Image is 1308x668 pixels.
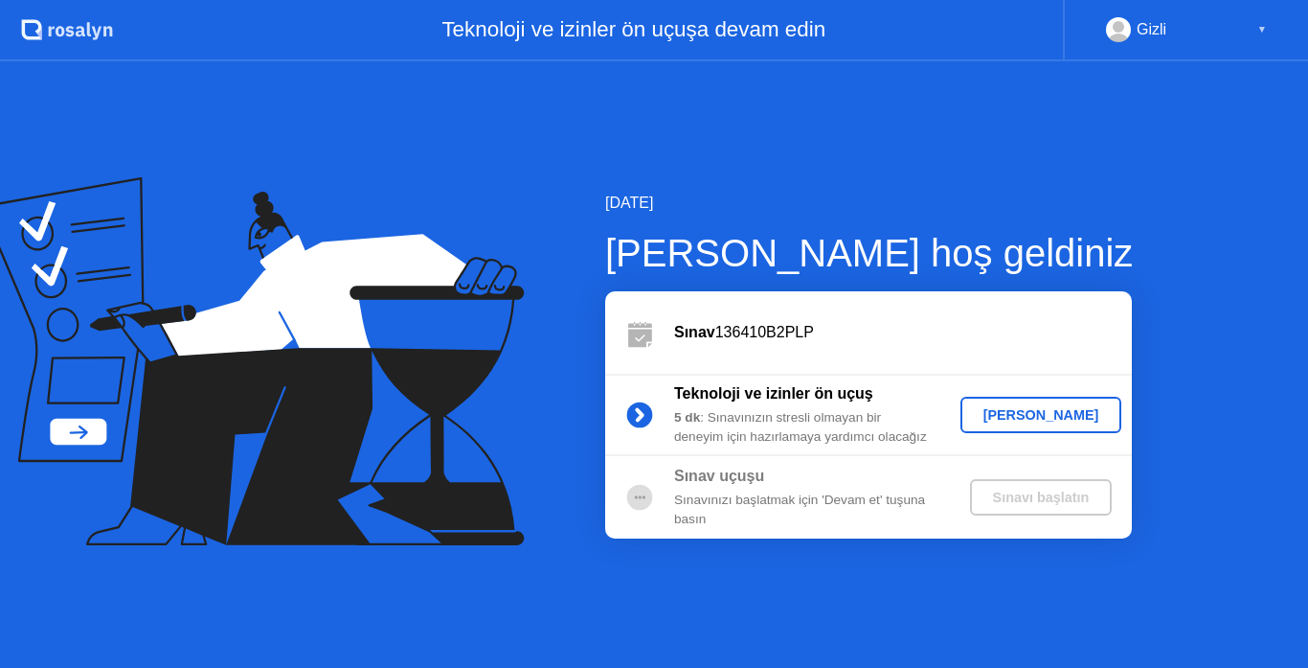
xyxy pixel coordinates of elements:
[960,397,1122,433] button: [PERSON_NAME]
[605,192,1133,215] div: [DATE]
[605,224,1133,282] div: [PERSON_NAME] hoş geldiniz
[674,324,715,340] b: Sınav
[1257,17,1267,42] div: ▼
[674,321,1132,344] div: 136410B2PLP
[674,491,950,530] div: Sınavınızı başlatmak için 'Devam et' tuşuna basın
[674,385,873,402] b: Teknoloji ve izinler ön uçuş
[1137,17,1166,42] div: Gizli
[968,407,1115,423] div: [PERSON_NAME]
[674,408,950,448] div: : Sınavınızın stresli olmayan bir deneyim için hazırlamaya yardımcı olacağız
[674,410,700,425] b: 5 dk
[978,490,1105,505] div: Sınavı başlatın
[970,479,1113,516] button: Sınavı başlatın
[674,468,764,484] b: Sınav uçuşu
